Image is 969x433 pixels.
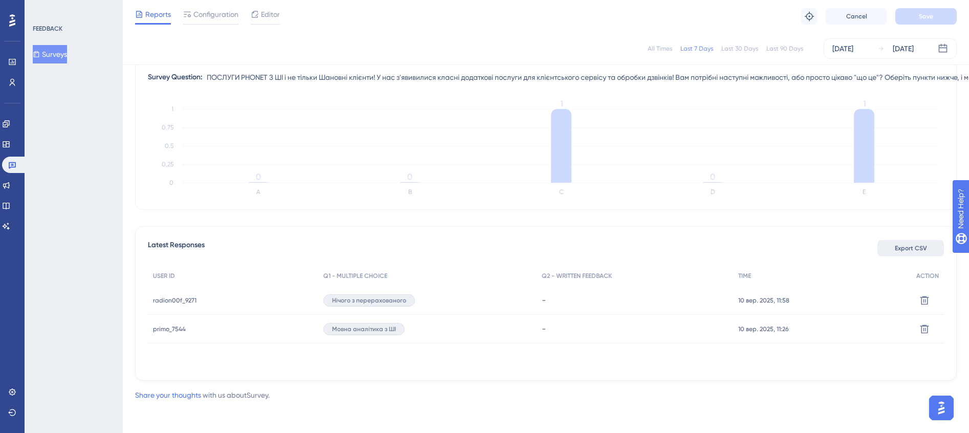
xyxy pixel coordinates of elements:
[919,12,933,20] span: Save
[893,42,914,55] div: [DATE]
[895,8,957,25] button: Save
[846,12,867,20] span: Cancel
[135,389,270,401] div: with us about Survey .
[135,391,201,399] a: Share your thoughts
[710,172,715,182] tspan: 0
[162,161,173,168] tspan: 0.25
[33,25,62,33] div: FEEDBACK
[542,295,729,305] div: -
[738,296,789,305] span: 10 вер. 2025, 11:58
[33,45,67,63] button: Surveys
[916,272,939,280] span: ACTION
[863,99,866,109] tspan: 1
[153,325,186,333] span: primo_7544
[193,8,238,20] span: Configuration
[863,188,866,196] text: E
[148,71,203,83] div: Survey Question:
[680,45,713,53] div: Last 7 Days
[323,272,387,280] span: Q1 - MULTIPLE CHOICE
[926,393,957,423] iframe: UserGuiding AI Assistant Launcher
[165,142,173,149] tspan: 0.5
[542,324,729,334] div: -
[256,172,261,182] tspan: 0
[721,45,758,53] div: Last 30 Days
[559,188,564,196] text: C
[560,99,563,109] tspan: 1
[256,188,260,196] text: A
[738,325,788,333] span: 10 вер. 2025, 11:26
[542,272,612,280] span: Q2 - WRITTEN FEEDBACK
[332,325,396,333] span: Мовна аналітика з ШІ
[169,179,173,186] tspan: 0
[711,188,715,196] text: D
[153,272,175,280] span: USER ID
[261,8,280,20] span: Editor
[832,42,853,55] div: [DATE]
[148,239,205,257] span: Latest Responses
[332,296,406,305] span: Нічого з перерахованого
[145,8,171,20] span: Reports
[171,105,173,113] tspan: 1
[162,124,173,131] tspan: 0.75
[895,244,927,252] span: Export CSV
[826,8,887,25] button: Cancel
[24,3,64,15] span: Need Help?
[766,45,803,53] div: Last 90 Days
[738,272,751,280] span: TIME
[648,45,672,53] div: All Times
[408,188,412,196] text: B
[877,240,944,256] button: Export CSV
[153,296,196,305] span: radion00f_9271
[407,172,412,182] tspan: 0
